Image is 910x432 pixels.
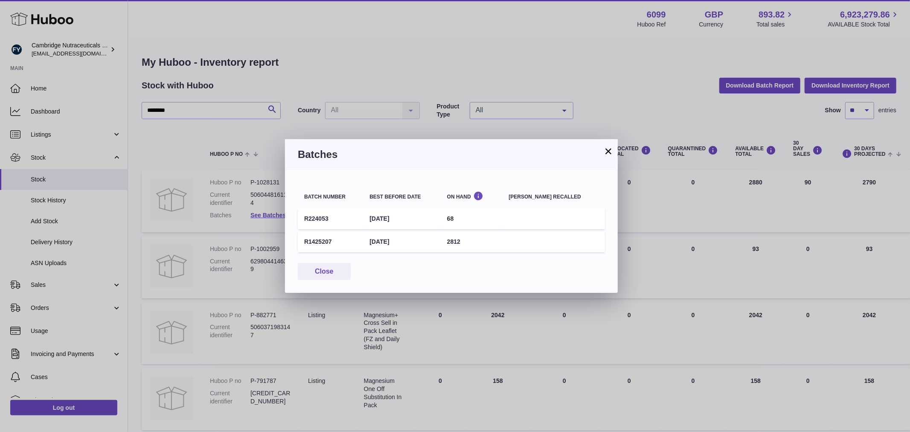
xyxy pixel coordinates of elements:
[509,194,599,200] div: [PERSON_NAME] recalled
[298,208,363,229] td: R224053
[363,231,440,252] td: [DATE]
[441,208,503,229] td: 68
[441,231,503,252] td: 2812
[369,194,434,200] div: Best before date
[298,263,351,280] button: Close
[447,191,496,199] div: On Hand
[298,148,605,161] h3: Batches
[298,231,363,252] td: R1425207
[304,194,357,200] div: Batch number
[363,208,440,229] td: [DATE]
[603,146,613,156] button: ×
